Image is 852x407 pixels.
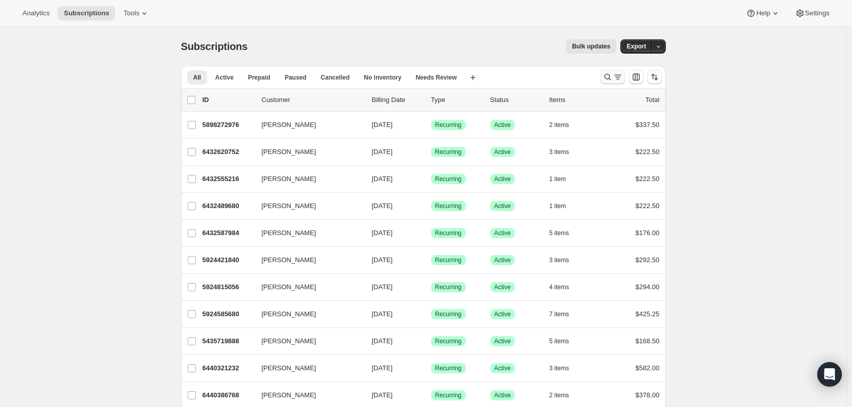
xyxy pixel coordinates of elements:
[203,174,254,184] p: 6432555216
[549,118,581,132] button: 2 items
[203,118,660,132] div: 5898272976[PERSON_NAME][DATE]SuccessRecurringSuccessActive2 items$337.50
[435,229,462,237] span: Recurring
[636,364,660,372] span: $582.00
[203,145,660,159] div: 6432620752[PERSON_NAME][DATE]SuccessRecurringSuccessActive3 items$222.50
[58,6,115,20] button: Subscriptions
[549,283,569,291] span: 4 items
[248,73,270,82] span: Prepaid
[16,6,56,20] button: Analytics
[431,95,482,105] div: Type
[789,6,836,20] button: Settings
[549,388,581,402] button: 2 items
[22,9,49,17] span: Analytics
[372,391,393,399] span: [DATE]
[321,73,350,82] span: Cancelled
[549,145,581,159] button: 3 items
[203,280,660,294] div: 5924815056[PERSON_NAME][DATE]SuccessRecurringSuccessActive4 items$294.00
[636,202,660,210] span: $222.50
[372,121,393,129] span: [DATE]
[549,121,569,129] span: 2 items
[636,310,660,318] span: $425.25
[262,390,316,400] span: [PERSON_NAME]
[494,337,511,345] span: Active
[549,334,581,348] button: 5 items
[372,364,393,372] span: [DATE]
[494,364,511,372] span: Active
[203,199,660,213] div: 6432489680[PERSON_NAME][DATE]SuccessRecurringSuccessActive1 item$222.50
[256,225,358,241] button: [PERSON_NAME]
[256,360,358,376] button: [PERSON_NAME]
[636,283,660,291] span: $294.00
[636,391,660,399] span: $378.00
[256,252,358,268] button: [PERSON_NAME]
[256,171,358,187] button: [PERSON_NAME]
[549,148,569,156] span: 3 items
[262,282,316,292] span: [PERSON_NAME]
[435,337,462,345] span: Recurring
[262,174,316,184] span: [PERSON_NAME]
[203,334,660,348] div: 5435719888[PERSON_NAME][DATE]SuccessRecurringSuccessActive5 items$168.50
[372,229,393,237] span: [DATE]
[372,310,393,318] span: [DATE]
[203,95,254,105] p: ID
[494,229,511,237] span: Active
[203,336,254,346] p: 5435719888
[435,202,462,210] span: Recurring
[435,175,462,183] span: Recurring
[203,120,254,130] p: 5898272976
[64,9,109,17] span: Subscriptions
[372,256,393,264] span: [DATE]
[372,175,393,183] span: [DATE]
[490,95,541,105] p: Status
[549,199,578,213] button: 1 item
[494,202,511,210] span: Active
[805,9,830,17] span: Settings
[256,306,358,322] button: [PERSON_NAME]
[549,280,581,294] button: 4 items
[203,307,660,321] div: 5924585680[PERSON_NAME][DATE]SuccessRecurringSuccessActive7 items$425.25
[364,73,401,82] span: No inventory
[256,198,358,214] button: [PERSON_NAME]
[256,279,358,295] button: [PERSON_NAME]
[494,391,511,399] span: Active
[203,253,660,267] div: 5924421840[PERSON_NAME][DATE]SuccessRecurringSuccessActive3 items$292.50
[203,226,660,240] div: 6432587984[PERSON_NAME][DATE]SuccessRecurringSuccessActive5 items$176.00
[256,144,358,160] button: [PERSON_NAME]
[203,255,254,265] p: 5924421840
[262,95,364,105] p: Customer
[435,256,462,264] span: Recurring
[372,95,423,105] p: Billing Date
[549,95,600,105] div: Items
[256,117,358,133] button: [PERSON_NAME]
[549,226,581,240] button: 5 items
[416,73,457,82] span: Needs Review
[494,283,511,291] span: Active
[549,337,569,345] span: 5 items
[435,283,462,291] span: Recurring
[636,229,660,237] span: $176.00
[262,228,316,238] span: [PERSON_NAME]
[549,172,578,186] button: 1 item
[435,364,462,372] span: Recurring
[620,39,652,54] button: Export
[262,201,316,211] span: [PERSON_NAME]
[817,362,842,387] div: Open Intercom Messenger
[629,70,643,84] button: Customize table column order and visibility
[372,148,393,156] span: [DATE]
[215,73,234,82] span: Active
[203,282,254,292] p: 5924815056
[117,6,156,20] button: Tools
[549,364,569,372] span: 3 items
[600,70,625,84] button: Search and filter results
[203,201,254,211] p: 6432489680
[256,333,358,349] button: [PERSON_NAME]
[256,387,358,403] button: [PERSON_NAME]
[372,283,393,291] span: [DATE]
[203,363,254,373] p: 6440321232
[756,9,770,17] span: Help
[435,310,462,318] span: Recurring
[123,9,139,17] span: Tools
[549,253,581,267] button: 3 items
[285,73,307,82] span: Paused
[262,363,316,373] span: [PERSON_NAME]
